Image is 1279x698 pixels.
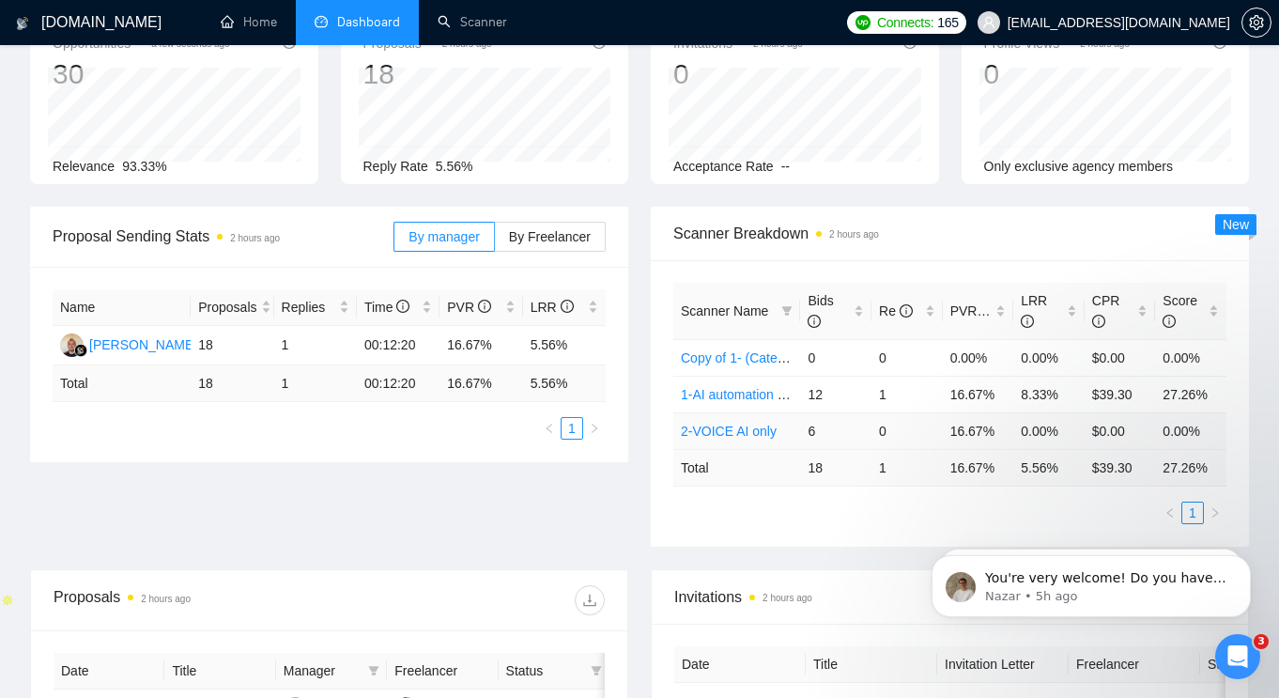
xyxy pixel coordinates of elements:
td: 27.26 % [1155,449,1226,486]
span: left [544,423,555,434]
a: 1 [562,418,582,439]
iframe: Intercom live chat [1215,634,1260,679]
span: right [589,423,600,434]
td: 1 [274,365,357,402]
time: 2 hours ago [753,39,803,49]
td: 0.00% [1013,412,1085,449]
time: 2 hours ago [230,233,280,243]
button: right [583,417,606,440]
span: dashboard [315,15,328,28]
td: 0 [800,339,871,376]
div: 30 [53,56,230,92]
a: 1-AI automation and Voice for CRM & Booking [681,387,951,402]
td: 0.00% [1013,339,1085,376]
td: $39.30 [1085,376,1156,412]
span: Manager [284,660,361,681]
td: 6 [800,412,871,449]
td: $ 39.30 [1085,449,1156,486]
span: filter [368,665,379,676]
span: Time [364,300,409,315]
span: 93.33% [122,159,166,174]
a: homeHome [221,14,277,30]
span: Only exclusive agency members [984,159,1174,174]
span: By manager [408,229,479,244]
span: filter [781,305,793,317]
button: left [1159,502,1181,524]
span: New [1223,217,1249,232]
span: -- [781,159,790,174]
td: 12 [800,376,871,412]
td: 0.00% [943,339,1014,376]
td: 18 [191,326,273,365]
span: PVR [950,303,994,318]
td: Total [673,449,800,486]
span: info-circle [396,300,409,313]
span: Bids [808,293,833,329]
span: Acceptance Rate [673,159,774,174]
button: left [538,417,561,440]
img: upwork-logo.png [855,15,871,30]
th: Proposals [191,289,273,326]
td: 5.56 % [1013,449,1085,486]
img: logo [16,8,29,39]
span: PVR [447,300,491,315]
a: Copy of 1- (Cate) AI automation and Voice for CRM & Booking (different categories) [681,350,1167,365]
td: 16.67 % [439,365,522,402]
img: gigradar-bm.png [74,344,87,357]
span: LRR [1021,293,1047,329]
td: 5.56% [523,326,606,365]
div: 18 [363,56,492,92]
td: 16.67% [943,412,1014,449]
span: info-circle [1092,315,1105,328]
th: Freelancer [387,653,498,690]
td: $0.00 [1085,339,1156,376]
span: filter [591,665,602,676]
th: Date [674,646,806,683]
span: Score [1163,293,1197,329]
img: AS [60,333,84,357]
th: Name [53,289,191,326]
button: right [1204,502,1226,524]
td: 16.67% [943,376,1014,412]
td: 00:12:20 [357,326,439,365]
li: Previous Page [538,417,561,440]
span: 165 [937,12,958,33]
li: Next Page [583,417,606,440]
a: AS[PERSON_NAME] [60,336,197,351]
td: 0 [871,339,943,376]
span: By Freelancer [509,229,591,244]
td: 16.67% [439,326,522,365]
td: 18 [191,365,273,402]
td: $0.00 [1085,412,1156,449]
span: info-circle [1021,315,1034,328]
a: setting [1241,15,1271,30]
span: user [982,16,995,29]
li: 1 [1181,502,1204,524]
span: info-circle [1163,315,1176,328]
span: 3 [1254,634,1269,649]
td: 16.67 % [943,449,1014,486]
td: 8.33% [1013,376,1085,412]
th: Freelancer [1069,646,1200,683]
span: LRR [531,300,574,315]
td: 18 [800,449,871,486]
span: CPR [1092,293,1120,329]
time: 2 hours ago [442,39,492,49]
span: Reply Rate [363,159,428,174]
div: [PERSON_NAME] [89,334,197,355]
div: 0 [673,56,803,92]
span: filter [364,657,383,685]
th: Date [54,653,164,690]
img: Apollo [1,594,14,607]
span: info-circle [808,315,821,328]
button: setting [1241,8,1271,38]
th: Invitation Letter [937,646,1069,683]
td: 0.00% [1155,339,1226,376]
span: Scanner Breakdown [673,222,1226,245]
th: Manager [276,653,387,690]
span: Re [879,303,913,318]
span: Scanner Name [681,303,768,318]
